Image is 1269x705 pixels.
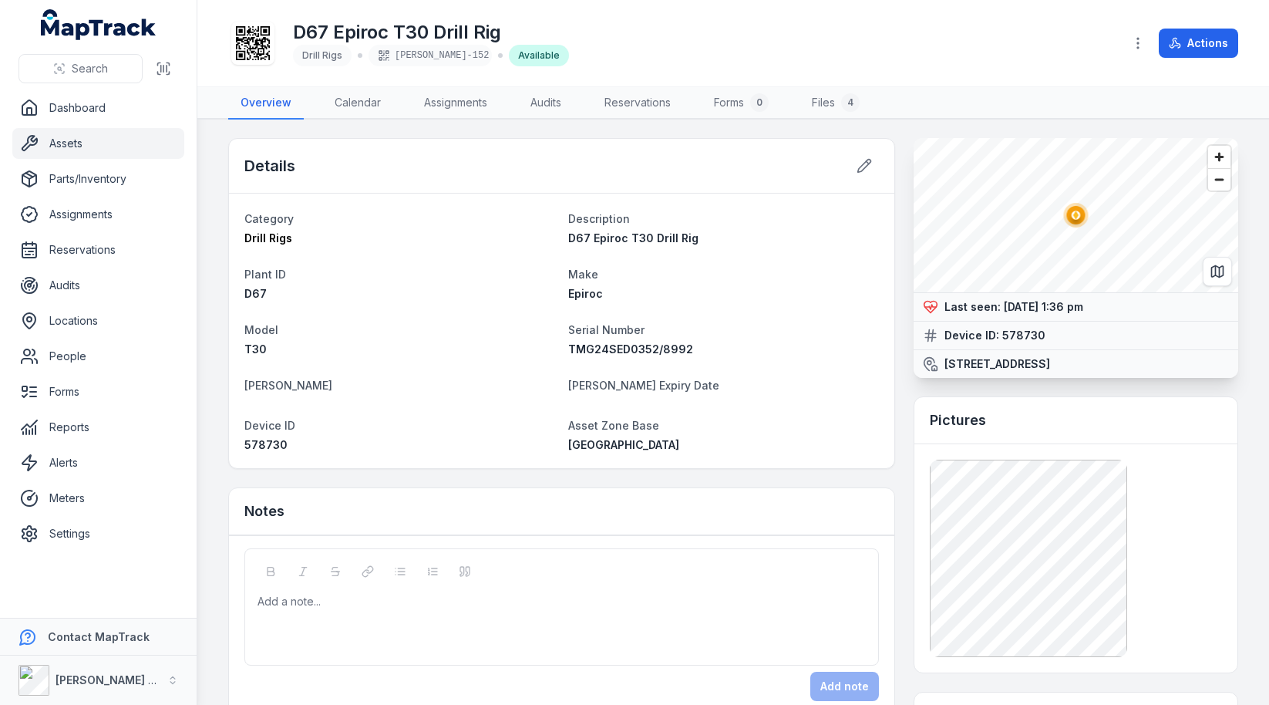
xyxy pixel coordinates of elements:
[293,20,569,45] h1: D67 Epiroc T30 Drill Rig
[841,93,860,112] div: 4
[228,87,304,120] a: Overview
[56,673,182,686] strong: [PERSON_NAME] Group
[12,234,184,265] a: Reservations
[914,138,1238,292] canvas: Map
[12,412,184,443] a: Reports
[12,199,184,230] a: Assignments
[568,287,603,300] span: Epiroc
[244,323,278,336] span: Model
[568,323,645,336] span: Serial Number
[48,630,150,643] strong: Contact MapTrack
[944,299,1001,315] strong: Last seen:
[568,231,698,245] span: D67 Epiroc T30 Drill Rig
[244,342,267,356] span: T30
[1004,300,1083,313] time: 04/09/2025, 1:36:04 pm
[702,87,781,120] a: Forms0
[12,447,184,478] a: Alerts
[19,54,143,83] button: Search
[568,342,693,356] span: TMG24SED0352/8992
[1159,29,1238,58] button: Actions
[12,518,184,549] a: Settings
[322,87,393,120] a: Calendar
[568,268,598,281] span: Make
[1002,328,1045,343] strong: 578730
[509,45,569,66] div: Available
[244,231,292,245] span: Drill Rigs
[302,49,342,61] span: Drill Rigs
[12,128,184,159] a: Assets
[944,328,999,343] strong: Device ID:
[12,376,184,407] a: Forms
[592,87,683,120] a: Reservations
[12,341,184,372] a: People
[930,410,986,431] h3: Pictures
[1203,257,1232,286] button: Switch to Map View
[12,305,184,336] a: Locations
[12,93,184,123] a: Dashboard
[412,87,500,120] a: Assignments
[799,87,872,120] a: Files4
[568,379,719,392] span: [PERSON_NAME] Expiry Date
[12,270,184,301] a: Audits
[568,212,630,225] span: Description
[12,164,184,194] a: Parts/Inventory
[244,438,288,451] span: 578730
[244,155,295,177] h2: Details
[568,438,679,451] span: [GEOGRAPHIC_DATA]
[944,356,1050,372] strong: [STREET_ADDRESS]
[518,87,574,120] a: Audits
[244,287,267,300] span: D67
[244,501,284,522] h3: Notes
[369,45,492,66] div: [PERSON_NAME]-152
[750,93,769,112] div: 0
[1004,300,1083,313] span: [DATE] 1:36 pm
[244,268,286,281] span: Plant ID
[244,212,294,225] span: Category
[41,9,157,40] a: MapTrack
[1208,168,1230,191] button: Zoom out
[244,419,295,432] span: Device ID
[72,61,108,76] span: Search
[1208,146,1230,168] button: Zoom in
[568,419,659,432] span: Asset Zone Base
[12,483,184,514] a: Meters
[244,379,332,392] span: [PERSON_NAME]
